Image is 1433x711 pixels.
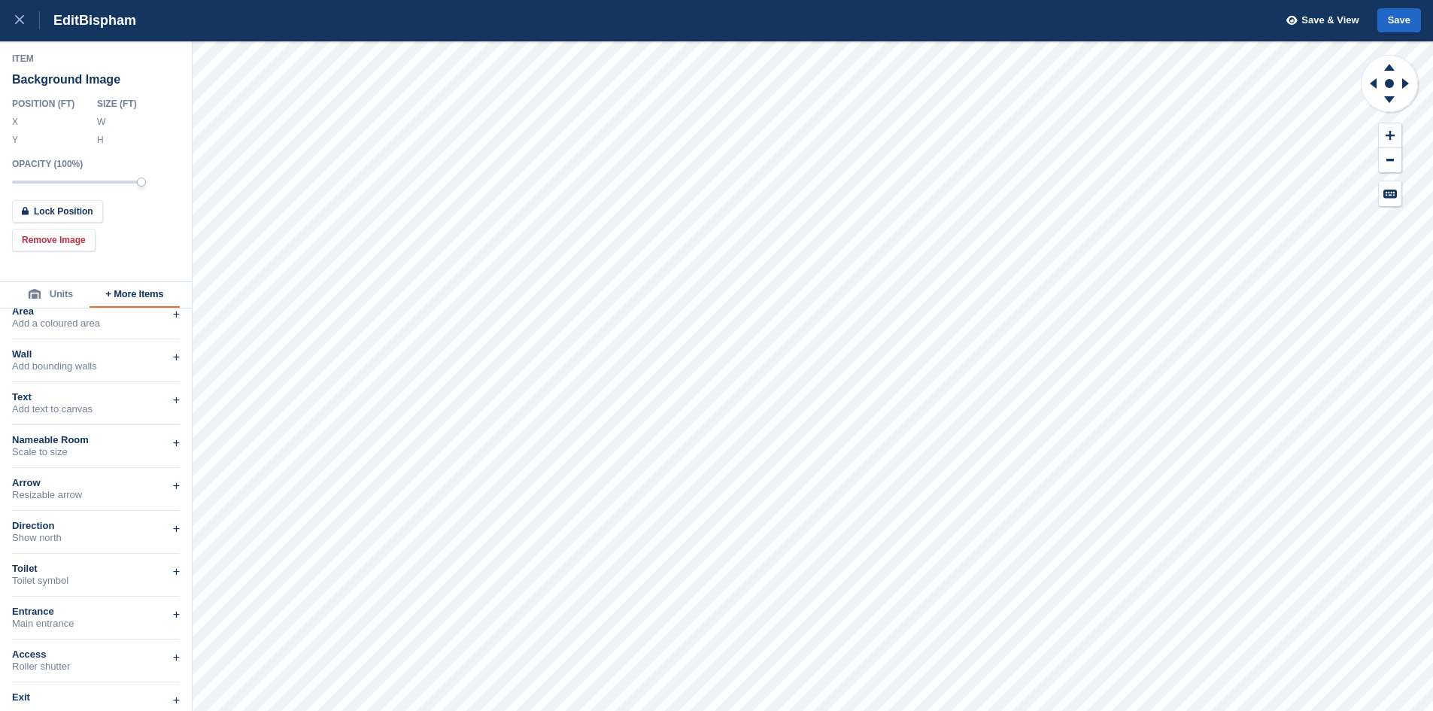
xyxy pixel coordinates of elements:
[12,116,20,128] label: X
[12,597,180,640] div: EntranceMain entrance+
[12,446,180,458] div: Scale to size
[173,520,180,538] div: +
[173,434,180,452] div: +
[97,134,105,146] label: H
[12,391,180,403] div: Text
[1301,13,1359,28] span: Save & View
[12,606,180,618] div: Entrance
[173,691,180,709] div: +
[1278,8,1359,33] button: Save & View
[12,305,180,318] div: Area
[173,606,180,624] div: +
[173,649,180,667] div: +
[12,520,180,532] div: Direction
[40,11,136,29] div: Edit Bispham
[173,477,180,495] div: +
[90,282,180,308] button: + More Items
[12,554,180,597] div: ToiletToilet symbol+
[12,640,180,682] div: AccessRoller shutter+
[12,661,180,673] div: Roller shutter
[1379,123,1401,148] button: Zoom In
[12,691,180,703] div: Exit
[12,66,181,93] div: Background Image
[12,339,180,382] div: WallAdd bounding walls+
[12,282,90,308] button: Units
[12,53,181,65] div: Item
[12,348,180,360] div: Wall
[173,563,180,581] div: +
[12,200,103,223] button: Lock Position
[173,305,180,324] div: +
[12,618,180,630] div: Main entrance
[12,511,180,554] div: DirectionShow north+
[12,425,180,468] div: Nameable RoomScale to size+
[1379,148,1401,173] button: Zoom Out
[1379,181,1401,206] button: Keyboard Shortcuts
[12,158,181,170] div: Opacity ( 100 %)
[12,563,180,575] div: Toilet
[12,134,20,146] label: Y
[1377,8,1421,33] button: Save
[12,468,180,511] div: ArrowResizable arrow+
[12,229,96,251] button: Remove Image
[173,348,180,366] div: +
[12,318,180,330] div: Add a coloured area
[97,98,163,110] div: Size ( FT )
[12,575,180,587] div: Toilet symbol
[12,477,180,489] div: Arrow
[12,649,180,661] div: Access
[12,382,180,425] div: TextAdd text to canvas+
[12,434,180,446] div: Nameable Room
[12,98,85,110] div: Position ( FT )
[97,116,105,128] label: W
[12,403,180,415] div: Add text to canvas
[12,532,180,544] div: Show north
[12,296,180,339] div: AreaAdd a coloured area+
[12,360,180,372] div: Add bounding walls
[173,391,180,409] div: +
[12,489,180,501] div: Resizable arrow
